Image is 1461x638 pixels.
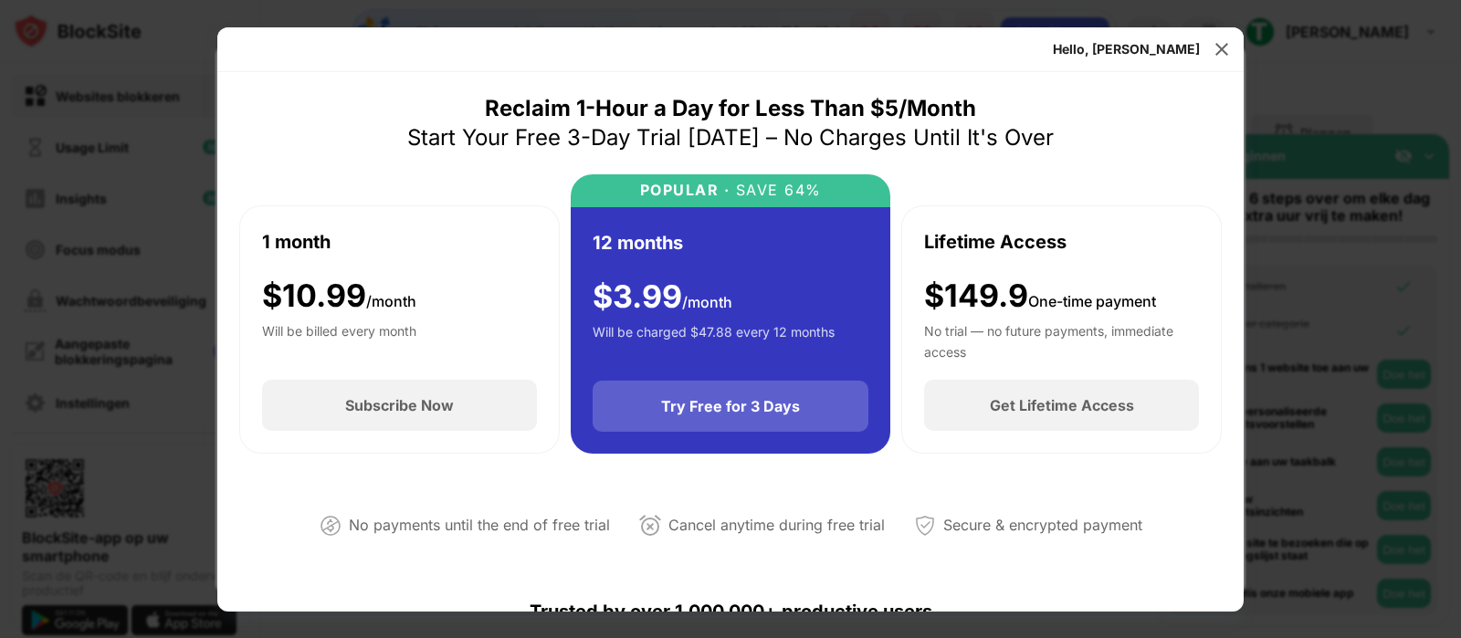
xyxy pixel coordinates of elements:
span: One-time payment [1028,292,1156,310]
img: not-paying [320,515,342,537]
div: No trial — no future payments, immediate access [924,321,1199,358]
img: secured-payment [914,515,936,537]
div: Try Free for 3 Days [661,397,800,415]
div: POPULAR · [640,182,730,199]
div: Reclaim 1-Hour a Day for Less Than $5/Month [485,94,976,123]
div: Hello, [PERSON_NAME] [1053,42,1200,57]
div: Secure & encrypted payment [943,512,1142,539]
div: Get Lifetime Access [990,396,1134,414]
div: Will be billed every month [262,321,416,358]
div: Start Your Free 3-Day Trial [DATE] – No Charges Until It's Over [407,123,1054,152]
div: Cancel anytime during free trial [668,512,885,539]
div: $149.9 [924,277,1156,315]
div: 1 month [262,228,331,256]
div: 12 months [593,229,683,256]
div: SAVE 64% [730,182,822,199]
div: Will be charged $47.88 every 12 months [593,322,835,359]
div: No payments until the end of free trial [349,512,610,539]
div: $ 3.99 [593,278,732,316]
span: /month [682,293,732,311]
div: $ 10.99 [262,277,416,315]
span: /month [366,292,416,310]
div: Lifetime Access [924,228,1067,256]
img: cancel-anytime [639,515,661,537]
div: Subscribe Now [345,396,454,414]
